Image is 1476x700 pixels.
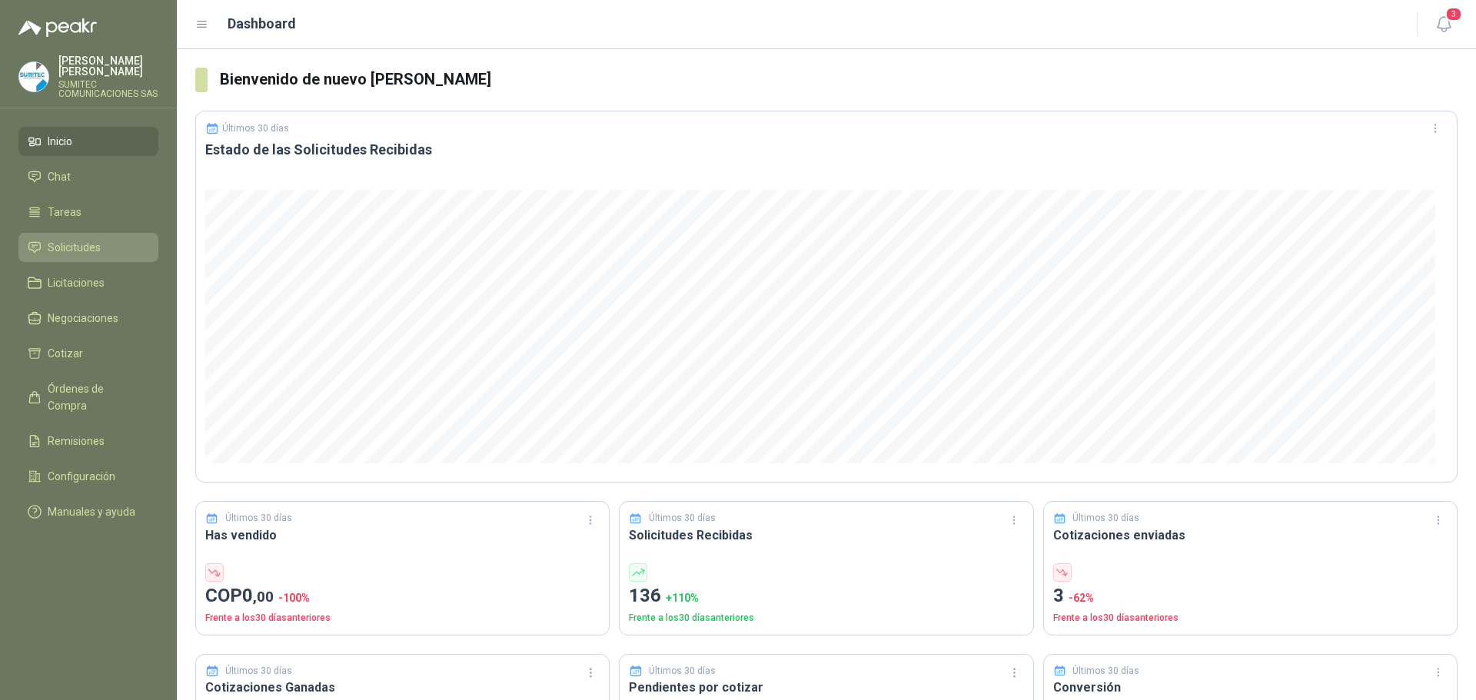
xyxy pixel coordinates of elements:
a: Inicio [18,127,158,156]
h3: Conversión [1053,678,1448,697]
p: Últimos 30 días [225,664,292,678]
h3: Pendientes por cotizar [629,678,1023,697]
p: Últimos 30 días [649,664,716,678]
p: Últimos 30 días [222,123,289,134]
span: ,00 [253,588,274,605]
span: 0 [242,585,274,606]
a: Solicitudes [18,233,158,262]
span: Remisiones [48,433,105,450]
p: 3 [1053,582,1448,611]
h3: Estado de las Solicitudes Recibidas [205,141,1448,159]
span: Manuales y ayuda [48,503,135,520]
h1: Dashboard [228,13,296,35]
p: Últimos 30 días [649,511,716,526]
a: Licitaciones [18,268,158,297]
img: Company Logo [19,62,48,91]
a: Remisiones [18,426,158,456]
h3: Cotizaciones enviadas [1053,526,1448,545]
img: Logo peakr [18,18,97,37]
span: -62 % [1069,592,1094,604]
a: Manuales y ayuda [18,497,158,526]
span: 3 [1445,7,1462,22]
a: Configuración [18,462,158,491]
p: Últimos 30 días [225,511,292,526]
span: Chat [48,168,71,185]
p: SUMITEC COMUNICACIONES SAS [58,80,158,98]
p: Últimos 30 días [1072,664,1139,678]
span: Tareas [48,204,81,221]
a: Tareas [18,197,158,227]
a: Cotizar [18,339,158,368]
p: [PERSON_NAME] [PERSON_NAME] [58,55,158,77]
p: Frente a los 30 días anteriores [1053,611,1448,625]
h3: Solicitudes Recibidas [629,526,1023,545]
span: Cotizar [48,345,83,362]
span: Inicio [48,133,72,150]
p: Frente a los 30 días anteriores [629,611,1023,625]
span: -100 % [278,592,310,604]
p: Frente a los 30 días anteriores [205,611,600,625]
a: Negociaciones [18,304,158,333]
span: Órdenes de Compra [48,380,144,414]
h3: Bienvenido de nuevo [PERSON_NAME] [220,68,1458,91]
p: 136 [629,582,1023,611]
p: COP [205,582,600,611]
h3: Cotizaciones Ganadas [205,678,600,697]
a: Órdenes de Compra [18,374,158,420]
span: Negociaciones [48,310,118,327]
h3: Has vendido [205,526,600,545]
button: 3 [1430,11,1458,38]
span: Configuración [48,468,115,485]
p: Últimos 30 días [1072,511,1139,526]
span: + 110 % [666,592,699,604]
a: Chat [18,162,158,191]
span: Licitaciones [48,274,105,291]
span: Solicitudes [48,239,101,256]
